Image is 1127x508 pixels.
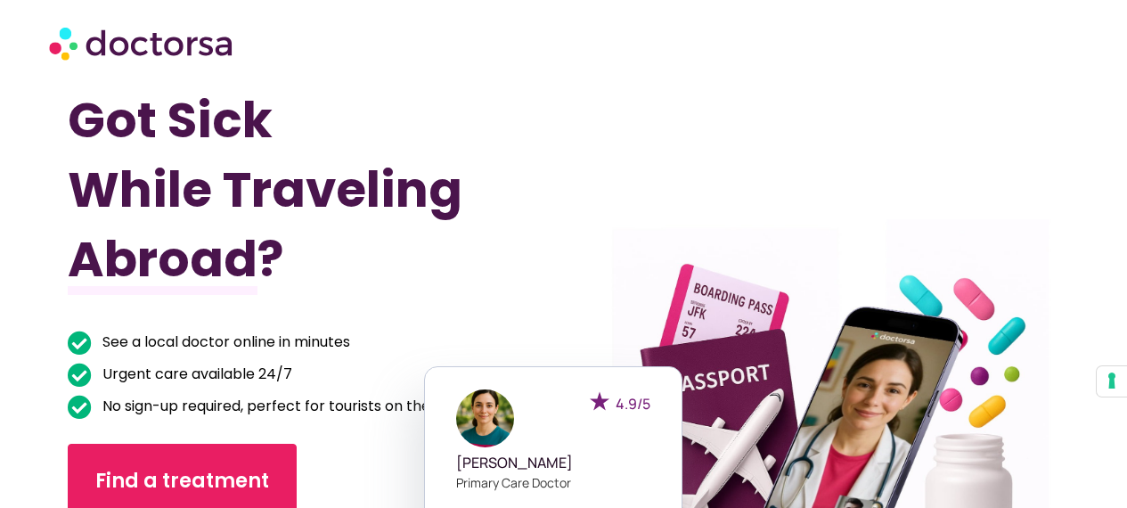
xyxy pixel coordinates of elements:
h1: Got Sick While Traveling Abroad? [68,86,489,294]
h5: [PERSON_NAME] [456,455,650,471]
span: Find a treatment [95,467,269,496]
span: Urgent care available 24/7 [98,362,292,387]
span: No sign-up required, perfect for tourists on the go [98,394,452,419]
p: Primary care doctor [456,473,650,492]
span: See a local doctor online in minutes [98,330,350,355]
span: 4.9/5 [616,394,650,414]
button: Your consent preferences for tracking technologies [1097,366,1127,397]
